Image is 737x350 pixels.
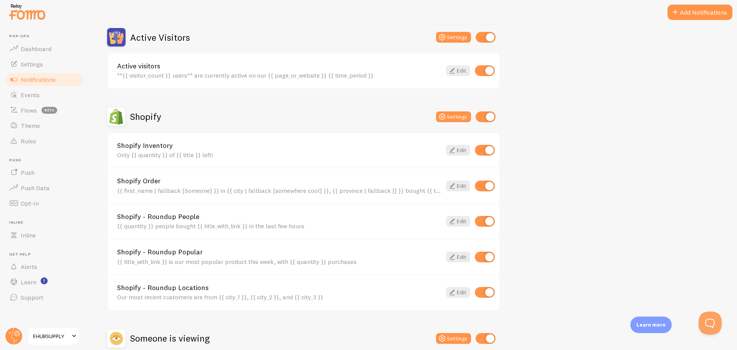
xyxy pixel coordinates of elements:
span: Events [21,91,40,99]
a: Opt-In [5,196,84,211]
a: Support [5,290,84,305]
img: Someone is viewing [107,329,126,348]
a: Edit [446,181,470,191]
button: Settings [436,333,471,344]
a: Inline [5,227,84,243]
a: Flows beta [5,103,84,118]
a: Shopify Inventory [117,142,441,149]
span: Pop-ups [9,34,84,39]
span: Inline [21,231,36,239]
div: **{{ visitor_count }} users** are currently active on our {{ page_or_website }} {{ time_period }} [117,72,441,79]
span: EHUBSUPPLY [33,332,69,341]
img: fomo-relay-logo-orange.svg [8,2,46,22]
a: Notifications [5,72,84,87]
span: Support [21,294,43,301]
span: Opt-In [21,199,39,207]
button: Settings [436,111,471,122]
a: Shopify - Roundup Popular [117,249,441,255]
div: {{ quantity }} people bought {{ title_with_link }} in the last few hours [117,222,441,229]
a: Edit [446,145,470,156]
span: Learn [21,278,36,286]
span: Notifications [21,76,56,83]
h2: Active Visitors [130,32,190,43]
a: Rules [5,133,84,149]
a: Edit [446,252,470,262]
p: Learn more [636,321,666,328]
a: EHUBSUPPLY [28,327,79,345]
button: Settings [436,32,471,43]
a: Shopify - Roundup People [117,213,441,220]
a: Active visitors [117,63,441,70]
h2: Shopify [130,111,161,123]
div: Only {{ quantity }} of {{ title }} left! [117,151,441,158]
a: Push [5,165,84,180]
h2: Someone is viewing [130,332,210,344]
a: Edit [446,287,470,298]
span: Push [9,158,84,163]
a: Settings [5,56,84,72]
span: Theme [21,122,40,129]
a: Alerts [5,259,84,274]
a: Shopify Order [117,177,441,184]
div: Our most recent customers are from {{ city_1 }}, {{ city_2 }}, and {{ city_3 }} [117,294,441,300]
svg: <p>Watch New Feature Tutorials!</p> [41,277,48,284]
span: Settings [21,60,43,68]
img: Active Visitors [107,28,126,46]
a: Push Data [5,180,84,196]
a: Theme [5,118,84,133]
div: {{ title_with_link }} is our most popular product this week, with {{ quantity }} purchases [117,258,441,265]
a: Shopify - Roundup Locations [117,284,441,291]
img: Shopify [107,108,126,126]
span: Get Help [9,252,84,257]
span: Dashboard [21,45,51,53]
span: Push [21,169,35,176]
div: Learn more [630,317,672,333]
span: beta [41,107,57,114]
span: Flows [21,106,37,114]
iframe: Help Scout Beacon - Open [699,312,722,335]
span: Alerts [21,263,37,270]
span: Rules [21,137,36,145]
a: Edit [446,216,470,227]
a: Events [5,87,84,103]
span: Push Data [21,184,50,192]
span: Inline [9,220,84,225]
a: Learn [5,274,84,290]
div: {{ first_name | fallback [Someone] }} in {{ city | fallback [somewhere cool] }}, {{ province | fa... [117,187,441,194]
a: Edit [446,65,470,76]
a: Dashboard [5,41,84,56]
